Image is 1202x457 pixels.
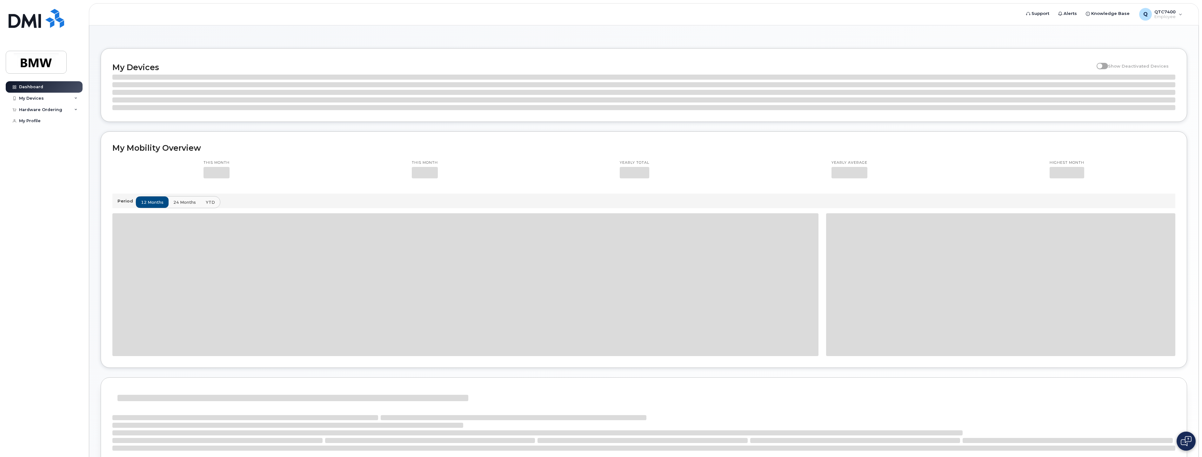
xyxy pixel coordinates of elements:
span: YTD [206,199,215,205]
p: This month [204,160,230,165]
img: Open chat [1181,436,1192,446]
span: 24 months [173,199,196,205]
h2: My Mobility Overview [112,143,1175,153]
span: Show Deactivated Devices [1108,63,1169,69]
h2: My Devices [112,63,1093,72]
p: Period [117,198,136,204]
p: This month [412,160,438,165]
p: Yearly total [620,160,649,165]
input: Show Deactivated Devices [1097,60,1102,65]
p: Yearly average [831,160,867,165]
p: Highest month [1050,160,1084,165]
